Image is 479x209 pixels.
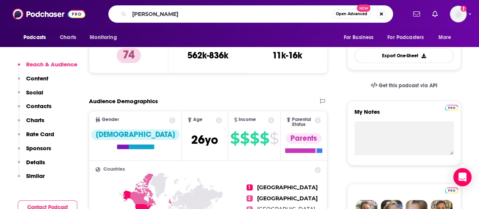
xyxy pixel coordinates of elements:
[429,8,441,20] a: Show notifications dropdown
[108,5,393,23] div: Search podcasts, credits, & more...
[230,132,239,145] span: $
[250,132,259,145] span: $
[84,30,126,45] button: open menu
[26,130,54,138] p: Rate Card
[55,30,81,45] a: Charts
[12,7,85,21] img: Podchaser - Follow, Share and Rate Podcasts
[117,48,141,63] p: 74
[433,30,461,45] button: open menu
[332,9,371,19] button: Open AdvancedNew
[247,184,253,190] span: 1
[102,117,119,122] span: Gender
[286,133,321,144] div: Parents
[26,172,45,179] p: Similar
[23,32,46,43] span: Podcasts
[18,102,51,116] button: Contacts
[26,102,51,110] p: Contacts
[89,97,158,105] h2: Audience Demographics
[445,187,458,193] img: Podchaser Pro
[365,76,443,95] a: Get this podcast via API
[26,145,51,152] p: Sponsors
[336,12,367,16] span: Open Advanced
[445,104,458,111] a: Pro website
[272,50,302,61] h3: 11k-16k
[91,129,179,140] div: [DEMOGRAPHIC_DATA]
[26,75,48,82] p: Content
[450,6,467,22] span: Logged in as psamuelson01
[18,30,56,45] button: open menu
[450,6,467,22] button: Show profile menu
[18,75,48,89] button: Content
[445,105,458,111] img: Podchaser Pro
[445,186,458,193] a: Pro website
[354,48,454,63] button: Export One-Sheet
[90,32,117,43] span: Monitoring
[292,117,314,127] span: Parental Status
[60,32,76,43] span: Charts
[26,89,43,96] p: Social
[18,145,51,159] button: Sponsors
[103,167,125,172] span: Countries
[343,32,373,43] span: For Business
[26,116,44,124] p: Charts
[270,132,278,145] span: $
[354,108,454,121] label: My Notes
[18,159,45,173] button: Details
[460,6,467,12] svg: Add a profile image
[18,116,44,130] button: Charts
[410,8,423,20] a: Show notifications dropdown
[357,5,370,12] span: New
[26,159,45,166] p: Details
[257,184,318,191] span: [GEOGRAPHIC_DATA]
[18,89,43,103] button: Social
[26,61,77,68] p: Reach & Audience
[239,117,256,122] span: Income
[382,30,435,45] button: open menu
[18,61,77,75] button: Reach & Audience
[450,6,467,22] img: User Profile
[387,32,424,43] span: For Podcasters
[247,195,253,201] span: 2
[18,130,54,145] button: Rate Card
[438,32,451,43] span: More
[453,168,471,186] div: Open Intercom Messenger
[257,195,318,202] span: [GEOGRAPHIC_DATA]
[191,132,218,147] span: 26 yo
[240,132,249,145] span: $
[129,8,332,20] input: Search podcasts, credits, & more...
[18,172,45,186] button: Similar
[193,117,203,122] span: Age
[338,30,383,45] button: open menu
[260,132,269,145] span: $
[379,82,437,89] span: Get this podcast via API
[187,50,228,61] h3: 562k-836k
